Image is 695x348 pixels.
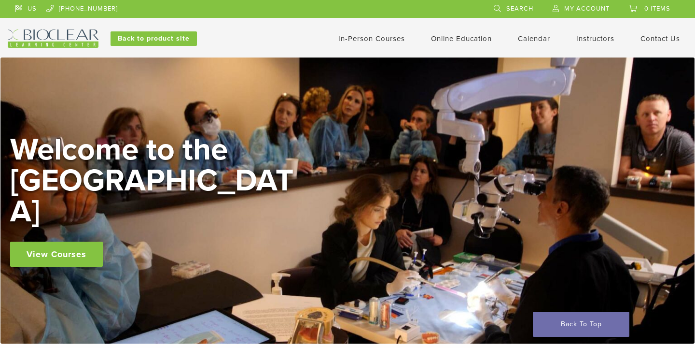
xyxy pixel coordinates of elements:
[640,34,680,43] a: Contact Us
[111,31,197,46] a: Back to product site
[10,134,300,227] h2: Welcome to the [GEOGRAPHIC_DATA]
[506,5,533,13] span: Search
[338,34,405,43] a: In-Person Courses
[564,5,610,13] span: My Account
[8,29,98,48] img: Bioclear
[533,312,629,337] a: Back To Top
[10,242,103,267] a: View Courses
[576,34,614,43] a: Instructors
[518,34,550,43] a: Calendar
[431,34,492,43] a: Online Education
[644,5,670,13] span: 0 items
